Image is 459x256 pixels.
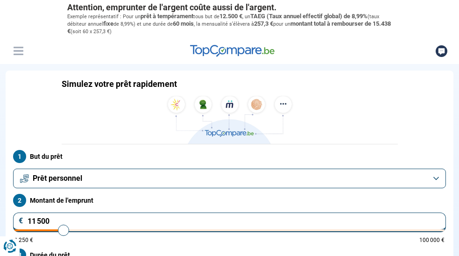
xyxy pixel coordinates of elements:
[11,44,25,58] button: Menu
[19,217,23,225] span: €
[219,13,242,20] span: 12.500 €
[13,169,446,188] button: Prêt personnel
[164,96,295,144] img: TopCompare.be
[190,45,275,57] img: TopCompare
[141,13,193,20] span: prêt à tempérament
[103,20,113,27] span: fixe
[173,20,194,27] span: 60 mois
[13,150,446,163] label: But du prêt
[254,20,273,27] span: 257,3 €
[250,13,367,20] span: TAEG (Taux annuel effectif global) de 8,99%
[62,79,177,89] h1: Simulez votre prêt rapidement
[13,194,446,207] label: Montant de l'emprunt
[419,237,445,243] span: 100 000 €
[67,13,392,36] p: Exemple représentatif : Pour un tous but de , un (taux débiteur annuel de 8,99%) et une durée de ...
[67,2,392,13] p: Attention, emprunter de l'argent coûte aussi de l'argent.
[33,173,82,184] span: Prêt personnel
[67,20,391,35] span: montant total à rembourser de 15.438 €
[14,237,33,243] span: 1 250 €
